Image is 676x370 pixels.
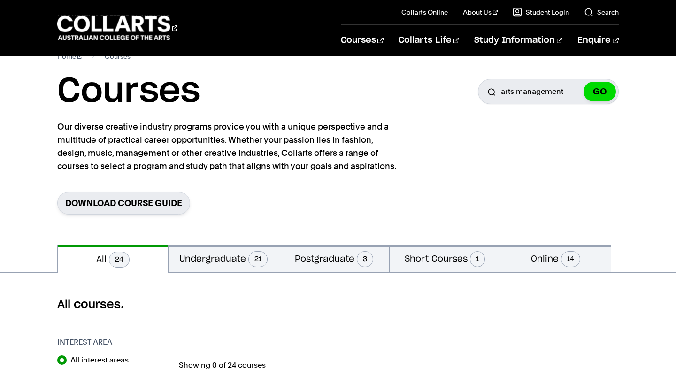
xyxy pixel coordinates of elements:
label: All interest areas [70,354,136,367]
a: Search [584,8,619,17]
span: 14 [561,251,580,267]
a: Collarts Life [399,25,459,56]
span: 24 [109,252,130,268]
a: Student Login [513,8,569,17]
span: Courses [105,50,131,63]
a: Collarts Online [401,8,448,17]
h1: Courses [57,70,200,113]
h2: All courses. [57,297,618,312]
p: Showing 0 of 24 courses [179,362,618,369]
button: GO [584,82,616,101]
input: Search for a course [478,79,619,104]
button: Short Courses1 [390,245,500,272]
a: About Us [463,8,498,17]
a: Download Course Guide [57,192,190,215]
button: All24 [58,245,168,273]
span: 1 [470,251,485,267]
button: Undergraduate21 [169,245,279,272]
a: Study Information [474,25,562,56]
a: Home [57,50,82,63]
a: Courses [341,25,384,56]
button: Online14 [500,245,611,272]
h3: Interest Area [57,337,169,348]
p: Our diverse creative industry programs provide you with a unique perspective and a multitude of p... [57,120,400,173]
a: Enquire [577,25,618,56]
button: Postgraduate3 [279,245,390,272]
div: Go to homepage [57,15,177,41]
span: 3 [357,251,373,267]
span: 21 [248,251,268,267]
